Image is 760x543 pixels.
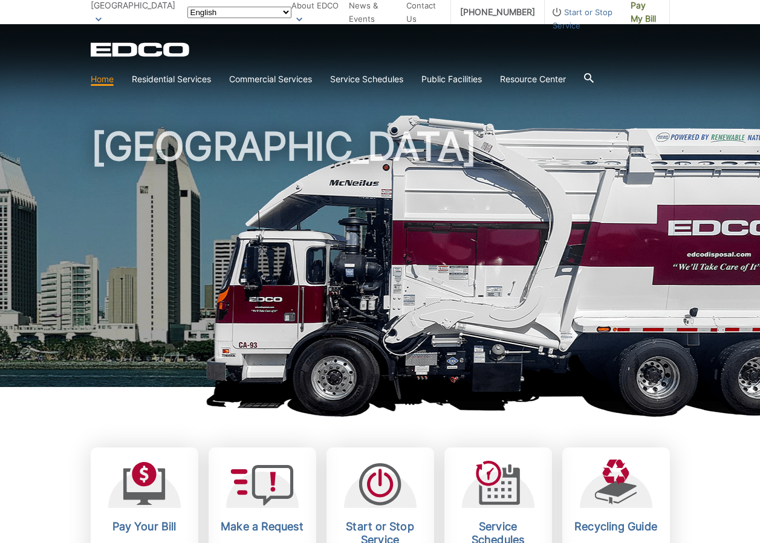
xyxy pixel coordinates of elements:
h2: Recycling Guide [571,520,661,533]
a: Home [91,73,114,86]
a: Residential Services [132,73,211,86]
h1: [GEOGRAPHIC_DATA] [91,127,670,392]
select: Select a language [187,7,291,18]
a: EDCD logo. Return to the homepage. [91,42,191,57]
a: Resource Center [500,73,566,86]
a: Public Facilities [421,73,482,86]
h2: Pay Your Bill [100,520,189,533]
h2: Make a Request [218,520,307,533]
a: Service Schedules [330,73,403,86]
a: Commercial Services [229,73,312,86]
